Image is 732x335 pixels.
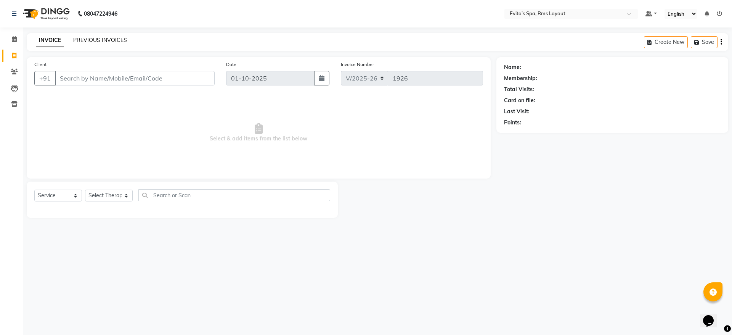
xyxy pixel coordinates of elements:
[644,36,688,48] button: Create New
[19,3,72,24] img: logo
[73,37,127,43] a: PREVIOUS INVOICES
[34,71,56,85] button: +91
[504,108,530,116] div: Last Visit:
[504,119,521,127] div: Points:
[138,189,330,201] input: Search or Scan
[504,74,537,82] div: Membership:
[34,95,483,171] span: Select & add items from the list below
[341,61,374,68] label: Invoice Number
[36,34,64,47] a: INVOICE
[504,97,535,105] div: Card on file:
[700,304,724,327] iframe: chat widget
[504,85,534,93] div: Total Visits:
[34,61,47,68] label: Client
[55,71,215,85] input: Search by Name/Mobile/Email/Code
[691,36,718,48] button: Save
[504,63,521,71] div: Name:
[84,3,117,24] b: 08047224946
[226,61,236,68] label: Date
